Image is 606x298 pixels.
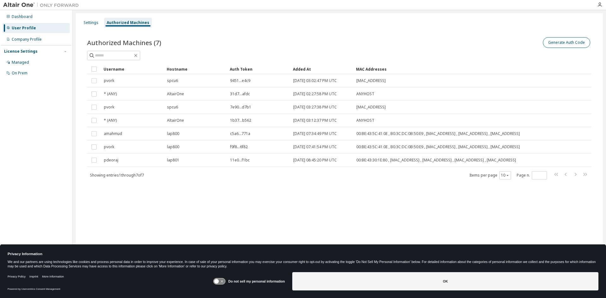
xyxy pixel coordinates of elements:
[12,26,36,31] div: User Profile
[12,60,29,65] div: Managed
[167,64,225,74] div: Hostname
[469,171,511,179] span: Items per page
[167,105,178,110] span: spcu6
[107,20,149,25] div: Authorized Machines
[230,158,250,163] span: 11e0...f1bc
[230,144,248,149] span: f9f8...6f82
[3,2,82,8] img: Altair One
[356,105,386,110] span: [MAC_ADDRESS]
[230,64,288,74] div: Auth Token
[104,91,117,96] span: * (ANY)
[90,172,144,178] span: Showing entries 1 through 7 of 7
[12,14,33,19] div: Dashboard
[87,38,161,47] span: Authorized Machines (7)
[104,118,117,123] span: * (ANY)
[104,144,114,149] span: pvork
[230,105,251,110] span: 7e90...d7b1
[104,78,114,83] span: pvork
[104,64,162,74] div: Username
[230,131,250,136] span: c5a6...771a
[356,91,374,96] span: ANYHOST
[293,64,351,74] div: Added At
[293,131,337,136] span: [DATE] 07:34:49 PM UTC
[293,105,337,110] span: [DATE] 03:27:38 PM UTC
[356,64,525,74] div: MAC Addresses
[230,78,250,83] span: 9451...e4c9
[356,144,520,149] span: 00:BE:43:5C:41:0E , B0:3C:DC:0B:50:E9 , [MAC_ADDRESS] , [MAC_ADDRESS] , [MAC_ADDRESS]
[293,91,337,96] span: [DATE] 02:27:58 PM UTC
[356,118,374,123] span: ANYHOST
[167,131,179,136] span: lap800
[84,20,98,25] div: Settings
[167,78,178,83] span: spcu6
[517,171,547,179] span: Page n.
[293,144,337,149] span: [DATE] 07:41:54 PM UTC
[356,158,516,163] span: 00:BE:43:30:1E:80 , [MAC_ADDRESS] , [MAC_ADDRESS] , [MAC_ADDRESS] , [MAC_ADDRESS]
[501,173,509,178] button: 10
[293,78,337,83] span: [DATE] 03:02:47 PM UTC
[167,144,179,149] span: lap800
[12,71,27,76] div: On Prem
[104,131,122,136] span: amahmud
[230,91,250,96] span: 31d7...afdc
[543,37,590,48] button: Generate Auth Code
[4,49,38,54] div: License Settings
[12,37,42,42] div: Company Profile
[356,78,386,83] span: [MAC_ADDRESS]
[167,118,184,123] span: AltairOne
[356,131,520,136] span: 00:BE:43:5C:41:0E , B0:3C:DC:0B:50:E9 , [MAC_ADDRESS] , [MAC_ADDRESS] , [MAC_ADDRESS]
[104,105,114,110] span: pvork
[167,158,179,163] span: lap801
[293,158,337,163] span: [DATE] 08:45:20 PM UTC
[167,91,184,96] span: AltairOne
[230,118,251,123] span: 1b37...b562
[293,118,337,123] span: [DATE] 03:12:37 PM UTC
[104,158,118,163] span: pdeoraj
